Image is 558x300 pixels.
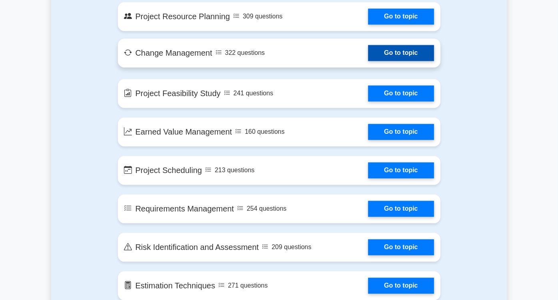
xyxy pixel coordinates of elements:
a: Go to topic [368,8,434,24]
a: Go to topic [368,162,434,178]
a: Go to topic [368,45,434,61]
a: Go to topic [368,124,434,140]
a: Go to topic [368,278,434,294]
a: Go to topic [368,201,434,217]
a: Go to topic [368,85,434,101]
a: Go to topic [368,239,434,255]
